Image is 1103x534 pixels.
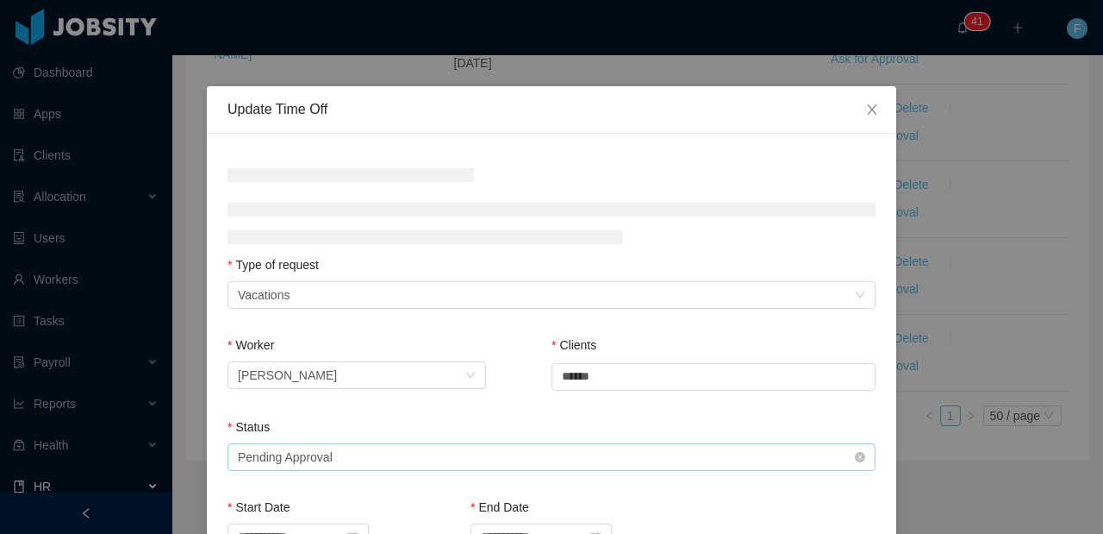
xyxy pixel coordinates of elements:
[227,420,270,434] label: Status
[227,338,274,352] label: Worker
[551,338,596,352] label: Clients
[238,362,337,388] div: Guilherme Vieira
[227,258,319,272] label: Type of request
[855,452,865,462] i: icon: close-circle
[470,500,529,514] label: End Date
[227,500,290,514] label: Start Date
[227,100,876,119] div: Update Time Off
[848,86,896,135] button: Close
[865,103,879,116] i: icon: close
[238,282,290,308] div: Vacations
[238,444,333,470] div: Pending Approval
